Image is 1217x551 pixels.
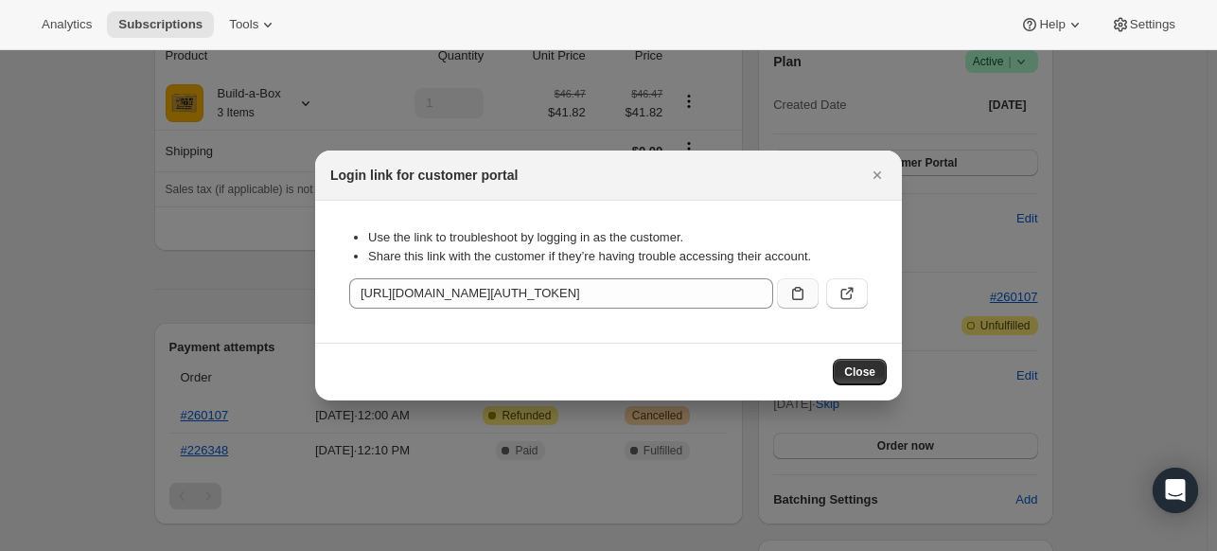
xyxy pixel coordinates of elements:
button: Help [1009,11,1095,38]
button: Subscriptions [107,11,214,38]
span: Tools [229,17,258,32]
button: Settings [1100,11,1187,38]
span: Help [1039,17,1065,32]
span: Analytics [42,17,92,32]
button: Analytics [30,11,103,38]
h2: Login link for customer portal [330,166,518,185]
li: Use the link to troubleshoot by logging in as the customer. [368,228,868,247]
div: Open Intercom Messenger [1153,468,1198,513]
button: Close [833,359,887,385]
span: Subscriptions [118,17,203,32]
button: Tools [218,11,289,38]
span: Settings [1130,17,1175,32]
span: Close [844,364,875,380]
li: Share this link with the customer if they’re having trouble accessing their account. [368,247,868,266]
button: Close [864,162,891,188]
